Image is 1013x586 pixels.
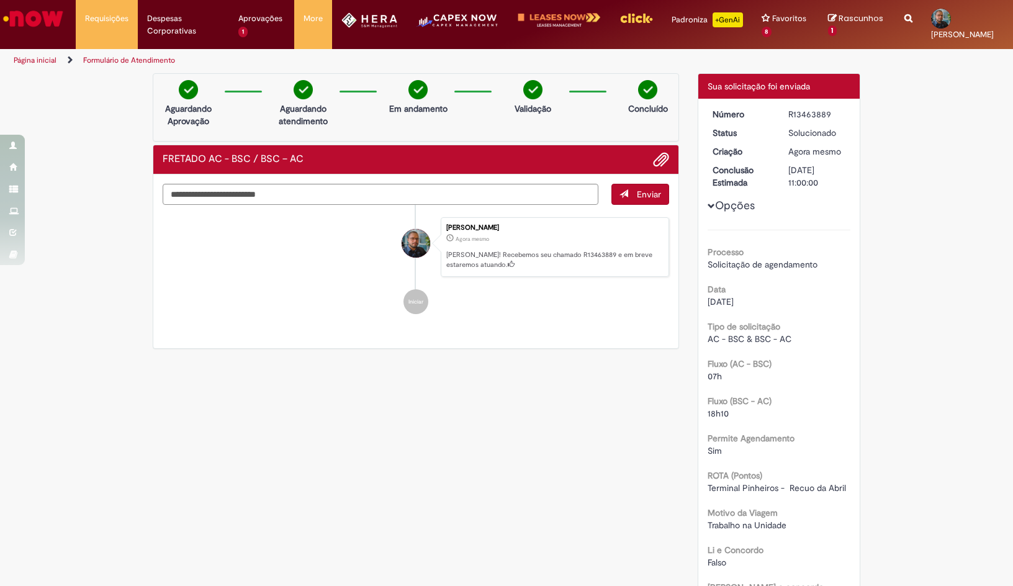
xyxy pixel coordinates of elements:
[788,127,846,139] div: Solucionado
[518,12,601,28] img: logo-leases-transp-branco.png
[708,259,817,270] span: Solicitação de agendamento
[653,151,669,168] button: Adicionar anexos
[708,395,772,407] b: Fluxo (BSC - AC)
[611,184,669,205] button: Enviar
[772,12,806,25] span: Favoritos
[788,146,841,157] span: Agora mesmo
[708,433,795,444] b: Permite Agendamento
[515,102,551,115] p: Validação
[708,371,722,382] span: 07h
[703,108,780,120] dt: Número
[238,12,282,25] span: Aprovações
[788,164,846,189] div: [DATE] 11:00:00
[273,102,333,127] p: Aguardando atendimento
[708,333,791,345] span: AC - BSC & BSC - AC
[85,12,128,25] span: Requisições
[456,235,489,243] span: Agora mesmo
[708,544,763,556] b: Li e Concordo
[703,164,780,189] dt: Conclusão Estimada
[839,12,883,24] span: Rascunhos
[708,507,778,518] b: Motivo da Viagem
[402,229,430,258] div: Thiago Galdino Amorim
[83,55,175,65] a: Formulário de Atendimento
[637,189,661,200] span: Enviar
[1,6,65,31] img: ServiceNow
[294,80,313,99] img: check-circle-green.png
[341,12,398,28] img: HeraLogo.png
[163,154,304,165] h2: FRETADO AC - BSC / BSC – AC Histórico de tíquete
[708,557,726,568] span: Falso
[708,246,744,258] b: Processo
[638,80,657,99] img: check-circle-green.png
[14,55,56,65] a: Página inicial
[708,321,780,332] b: Tipo de solicitação
[708,482,846,494] span: Terminal Pinheiros - Recuo da Abril
[163,217,669,277] li: Thiago Galdino Amorim
[788,145,846,158] div: 29/08/2025 17:53:55
[523,80,543,99] img: check-circle-green.png
[931,29,994,40] span: [PERSON_NAME]
[628,102,668,115] p: Concluído
[708,81,810,92] span: Sua solicitação foi enviada
[9,49,666,72] ul: Trilhas de página
[788,146,841,157] time: 29/08/2025 17:53:55
[389,102,448,115] p: Em andamento
[703,127,780,139] dt: Status
[708,296,734,307] span: [DATE]
[708,470,762,481] b: ROTA (Pontos)
[708,445,722,456] span: Sim
[708,284,726,295] b: Data
[446,224,662,232] div: [PERSON_NAME]
[703,145,780,158] dt: Criação
[828,13,886,36] a: Rascunhos
[762,27,772,37] span: 8
[147,12,220,37] span: Despesas Corporativas
[408,80,428,99] img: check-circle-green.png
[179,80,198,99] img: check-circle-green.png
[708,358,772,369] b: Fluxo (AC - BSC)
[713,12,743,27] p: +GenAi
[304,12,323,25] span: More
[708,408,729,419] span: 18h10
[456,235,489,243] time: 29/08/2025 17:53:55
[158,102,218,127] p: Aguardando Aprovação
[828,25,837,37] span: 1
[163,184,598,205] textarea: Digite sua mensagem aqui...
[416,12,498,37] img: CapexLogo5.png
[238,27,248,37] span: 1
[163,205,669,327] ul: Histórico de tíquete
[708,520,786,531] span: Trabalho na Unidade
[672,12,743,27] div: Padroniza
[788,108,846,120] div: R13463889
[619,9,653,27] img: click_logo_yellow_360x200.png
[446,250,662,269] p: [PERSON_NAME]! Recebemos seu chamado R13463889 e em breve estaremos atuando.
